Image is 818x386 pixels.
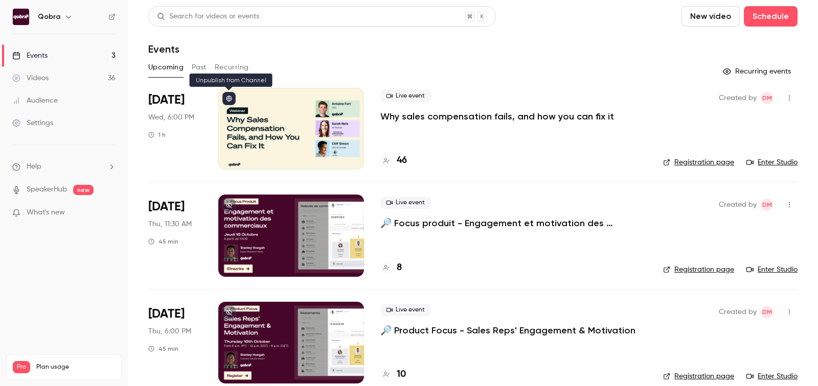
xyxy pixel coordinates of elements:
span: [DATE] [148,306,185,322]
span: Pro [13,361,30,373]
a: SpeakerHub [27,184,67,195]
span: [DATE] [148,199,185,215]
span: Thu, 11:30 AM [148,219,192,229]
button: New video [681,6,740,27]
h1: Events [148,43,179,55]
h4: 10 [397,368,406,381]
span: Created by [719,306,757,318]
div: 45 min [148,237,178,246]
h4: 46 [397,154,407,167]
span: Plan usage [36,363,115,371]
div: Audience [12,95,58,106]
span: DM [762,306,772,318]
a: Enter Studio [746,157,798,167]
li: help-dropdown-opener [12,161,116,172]
span: Dylan Manceau [761,199,773,211]
span: Live event [380,197,431,209]
a: 🔎 Product Focus - Sales Reps' Engagement & Motivation [380,324,635,336]
div: Settings [12,118,53,128]
div: Events [12,51,48,61]
div: Oct 8 Wed, 6:00 PM (Europe/Paris) [148,88,202,170]
a: Registration page [663,371,734,381]
a: Registration page [663,157,734,167]
a: 🔎 Focus produit - Engagement et motivation des commerciaux [380,217,647,229]
span: Created by [719,92,757,104]
span: [DATE] [148,92,185,108]
img: Qobra [13,9,29,25]
div: Videos [12,73,49,83]
div: Oct 16 Thu, 11:30 AM (Europe/Paris) [148,195,202,276]
span: Dylan Manceau [761,306,773,318]
span: Dylan Manceau [761,92,773,104]
span: Live event [380,90,431,102]
span: new [73,185,94,195]
div: Oct 16 Thu, 6:00 PM (Europe/Paris) [148,302,202,383]
span: What's new [27,207,65,218]
a: Registration page [663,264,734,275]
h6: Qobra [38,12,60,22]
span: Wed, 6:00 PM [148,112,194,123]
a: 8 [380,261,402,275]
a: Why sales compensation fails, and how you can fix it [380,110,614,123]
a: Enter Studio [746,264,798,275]
span: Live event [380,304,431,316]
a: 46 [380,154,407,167]
div: 45 min [148,345,178,353]
button: Upcoming [148,59,184,76]
span: Help [27,161,41,172]
h4: 8 [397,261,402,275]
a: 10 [380,368,406,381]
span: DM [762,199,772,211]
span: DM [762,92,772,104]
button: Recurring events [718,63,798,80]
span: Thu, 6:00 PM [148,326,191,336]
div: 1 h [148,131,166,139]
span: Created by [719,199,757,211]
button: Past [192,59,207,76]
div: Search for videos or events [157,11,259,22]
a: Enter Studio [746,371,798,381]
button: Recurring [215,59,249,76]
button: Schedule [744,6,798,27]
